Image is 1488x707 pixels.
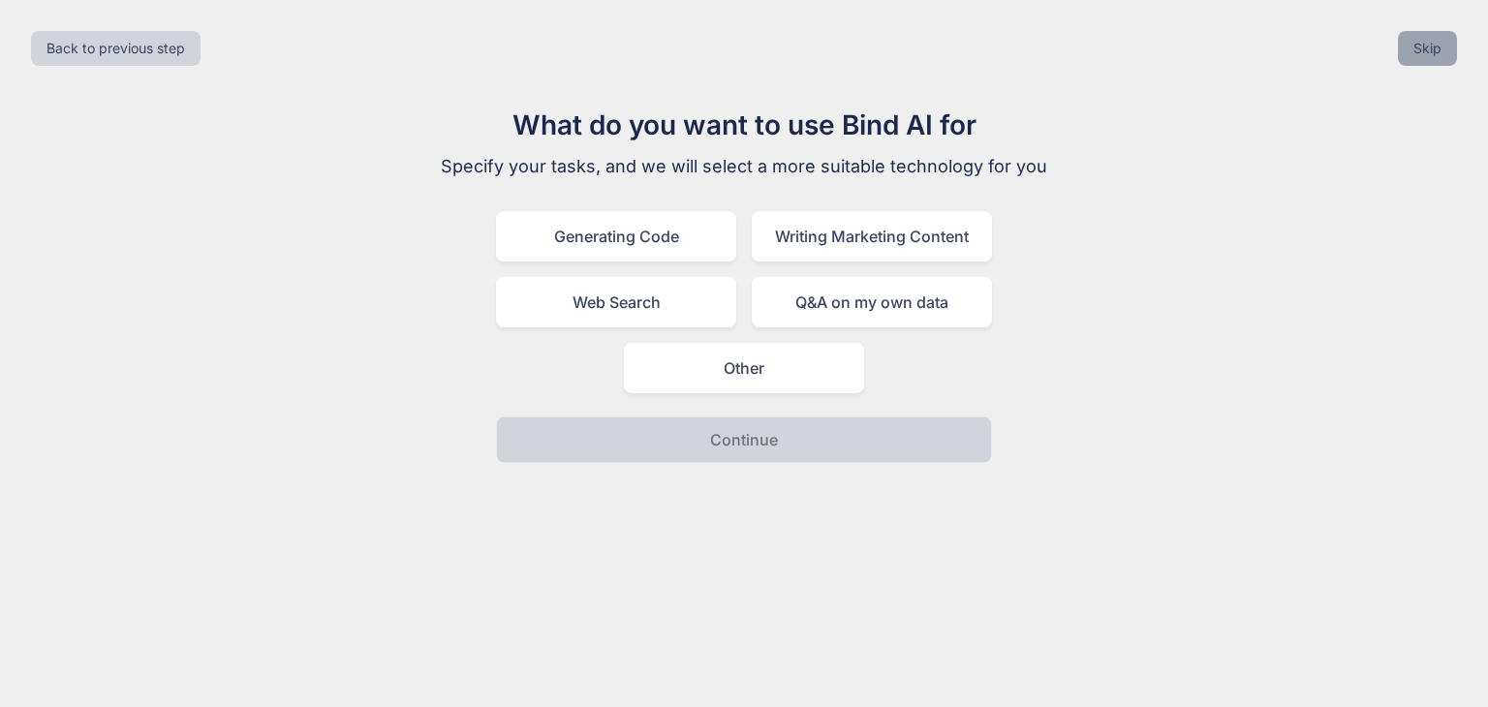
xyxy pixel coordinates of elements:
[752,211,992,261] div: Writing Marketing Content
[496,211,736,261] div: Generating Code
[624,343,864,393] div: Other
[31,31,201,66] button: Back to previous step
[752,277,992,327] div: Q&A on my own data
[496,416,992,463] button: Continue
[496,277,736,327] div: Web Search
[1398,31,1457,66] button: Skip
[710,428,778,451] p: Continue
[418,153,1069,180] p: Specify your tasks, and we will select a more suitable technology for you
[418,105,1069,145] h1: What do you want to use Bind AI for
